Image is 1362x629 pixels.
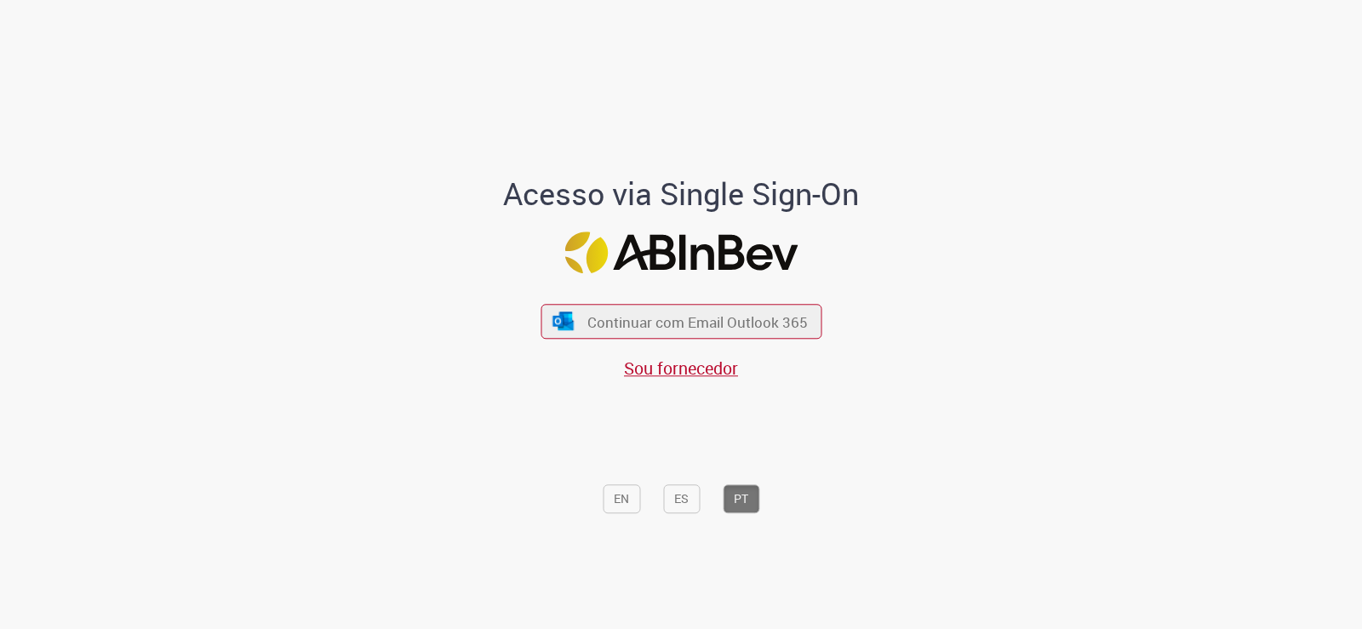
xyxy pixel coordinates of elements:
[723,484,759,513] button: PT
[587,312,808,331] span: Continuar com Email Outlook 365
[564,232,798,273] img: Logo ABInBev
[624,357,738,380] a: Sou fornecedor
[552,312,575,330] img: ícone Azure/Microsoft 360
[445,178,918,212] h1: Acesso via Single Sign-On
[663,484,700,513] button: ES
[603,484,640,513] button: EN
[541,304,821,339] button: ícone Azure/Microsoft 360 Continuar com Email Outlook 365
